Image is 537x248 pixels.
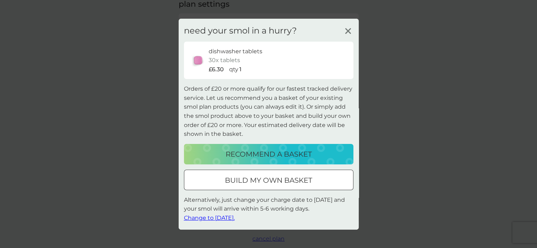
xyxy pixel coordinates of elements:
[184,84,353,139] p: Orders of £20 or more qualify for our fastest tracked delivery service. Let us recommend you a ba...
[184,213,235,223] button: Change to [DATE].
[209,65,224,74] p: £6.30
[184,25,297,36] h3: need your smol in a hurry?
[184,170,353,190] button: build my own basket
[184,144,353,164] button: recommend a basket
[239,65,241,74] p: 1
[225,175,312,186] p: build my own basket
[209,56,240,65] p: 30x tablets
[229,65,238,74] p: qty
[184,214,235,221] span: Change to [DATE].
[184,195,353,223] p: Alternatively, just change your charge date to [DATE] and your smol will arrive within 5-6 workin...
[209,47,262,56] p: dishwasher tablets
[226,149,312,160] p: recommend a basket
